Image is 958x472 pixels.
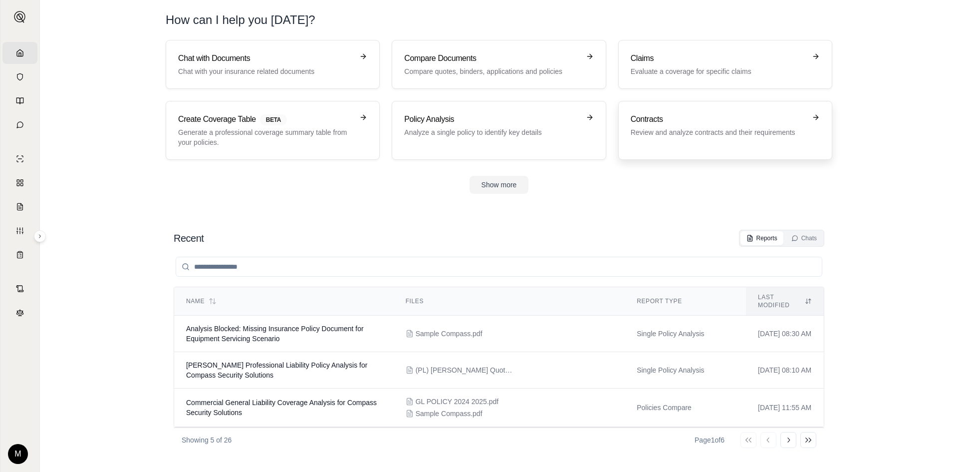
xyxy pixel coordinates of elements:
td: [DATE] 11:55 AM [746,389,824,427]
a: Home [2,42,37,64]
a: Custom Report [2,220,37,242]
p: Chat with your insurance related documents [178,66,353,76]
a: Create Coverage TableBETAGenerate a professional coverage summary table from your policies. [166,101,380,160]
a: Prompt Library [2,90,37,112]
a: Documents Vault [2,66,37,88]
a: Single Policy [2,148,37,170]
img: Expand sidebar [14,11,26,23]
h3: Chat with Documents [178,52,353,64]
a: Contract Analysis [2,278,37,300]
th: Report Type [625,287,746,316]
a: Claim Coverage [2,196,37,218]
h1: How can I help you [DATE]? [166,12,315,28]
span: Analysis Blocked: Missing Insurance Policy Document for Equipment Servicing Scenario [186,325,364,343]
th: Files [394,287,625,316]
span: Commercial General Liability Coverage Analysis for Compass Security Solutions [186,399,377,417]
h3: Claims [631,52,806,64]
span: (PL) Vela Quote - Compass Security Solutions (10-05-25-2026).pdf [416,365,515,375]
div: Reports [746,234,777,242]
a: Policy AnalysisAnalyze a single policy to identify key details [392,101,606,160]
span: BETA [260,114,287,125]
a: Chat [2,114,37,136]
h3: Create Coverage Table [178,113,353,125]
div: Name [186,297,382,305]
a: Compare DocumentsCompare quotes, binders, applications and policies [392,40,606,89]
p: Evaluate a coverage for specific claims [631,66,806,76]
div: M [8,444,28,464]
div: Last modified [758,293,812,309]
button: Expand sidebar [10,7,30,27]
p: Showing 5 of 26 [182,435,232,445]
a: ContractsReview and analyze contracts and their requirements [618,101,832,160]
h3: Policy Analysis [404,113,579,125]
button: Expand sidebar [34,230,46,242]
div: Chats [791,234,817,242]
h3: Compare Documents [404,52,579,64]
td: Single Policy Analysis [625,352,746,389]
td: [DATE] 08:10 AM [746,352,824,389]
td: Policies Compare [625,389,746,427]
p: Review and analyze contracts and their requirements [631,127,806,137]
span: GL POLICY 2024 2025.pdf [416,397,499,407]
h2: Recent [174,231,204,245]
div: Page 1 of 6 [695,435,724,445]
span: Sample Compass.pdf [416,409,482,419]
p: Analyze a single policy to identify key details [404,127,579,137]
td: [DATE] 08:30 AM [746,316,824,352]
a: Legal Search Engine [2,302,37,324]
a: Policy Comparisons [2,172,37,194]
td: Single Policy Analysis [625,316,746,352]
p: Compare quotes, binders, applications and policies [404,66,579,76]
p: Generate a professional coverage summary table from your policies. [178,127,353,147]
a: Chat with DocumentsChat with your insurance related documents [166,40,380,89]
button: Reports [740,231,783,245]
span: Sample Compass.pdf [416,329,482,339]
button: Chats [785,231,823,245]
a: Coverage Table [2,244,37,266]
a: ClaimsEvaluate a coverage for specific claims [618,40,832,89]
h3: Contracts [631,113,806,125]
button: Show more [470,176,529,194]
span: Vela Professional Liability Policy Analysis for Compass Security Solutions [186,361,367,379]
